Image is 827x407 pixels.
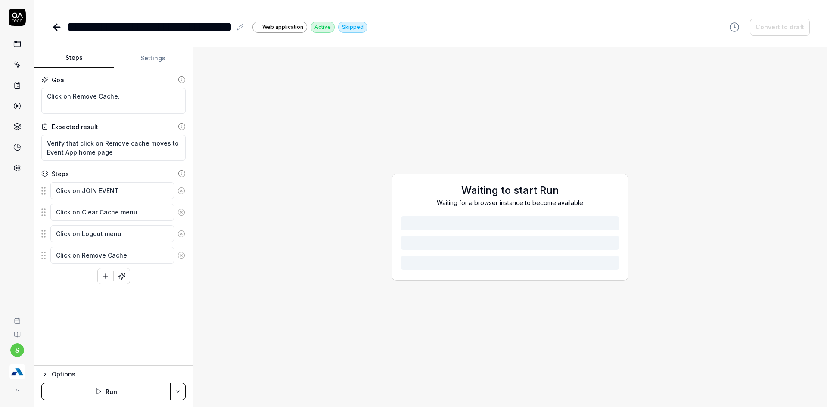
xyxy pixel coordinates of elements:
button: Remove step [174,204,189,221]
button: Remove step [174,247,189,264]
button: View version history [724,19,745,36]
a: Web application [252,21,307,33]
div: Active [311,22,335,33]
h2: Waiting to start Run [401,183,619,198]
button: s [10,343,24,357]
button: Remove step [174,225,189,242]
button: Steps [34,48,114,68]
a: Documentation [3,324,31,338]
a: Book a call with us [3,311,31,324]
div: Suggestions [41,225,186,243]
div: Steps [52,169,69,178]
div: Skipped [338,22,367,33]
span: Web application [262,23,303,31]
img: Azavista Logo [9,364,25,379]
button: Remove step [174,182,189,199]
div: Goal [52,75,66,84]
button: Options [41,369,186,379]
div: Suggestions [41,203,186,221]
div: Suggestions [41,246,186,264]
div: Waiting for a browser instance to become available [401,198,619,207]
div: Suggestions [41,182,186,200]
div: Expected result [52,122,98,131]
button: Convert to draft [750,19,810,36]
div: Options [52,369,186,379]
button: Run [41,383,171,400]
button: Azavista Logo [3,357,31,381]
button: Settings [114,48,193,68]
